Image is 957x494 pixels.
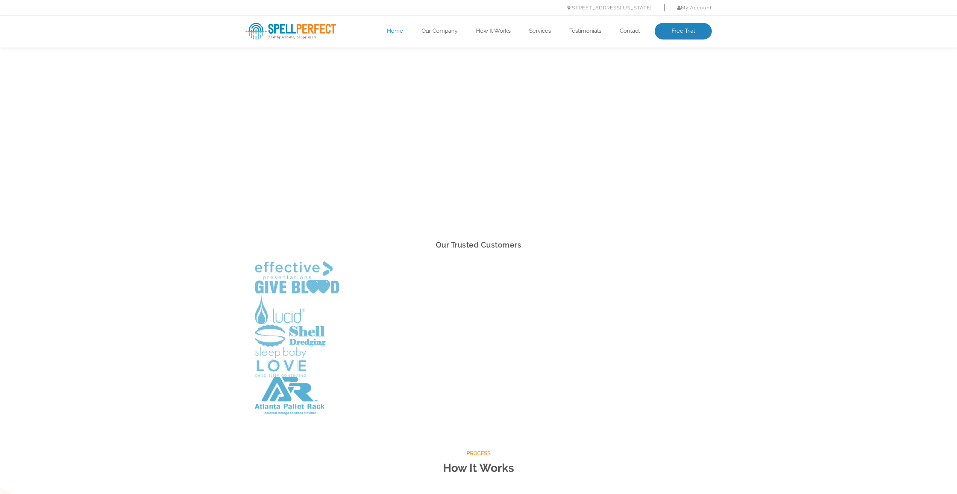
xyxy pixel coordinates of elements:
h2: Our Trusted Customers [246,239,712,252]
img: Shell Dredging [255,324,326,347]
img: Sleep Baby Love [255,347,306,377]
span: Process [246,449,712,458]
img: Lucid [255,295,305,324]
img: Give Blood [255,280,339,295]
img: Effective [255,261,333,280]
h2: How It Works [246,458,712,478]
